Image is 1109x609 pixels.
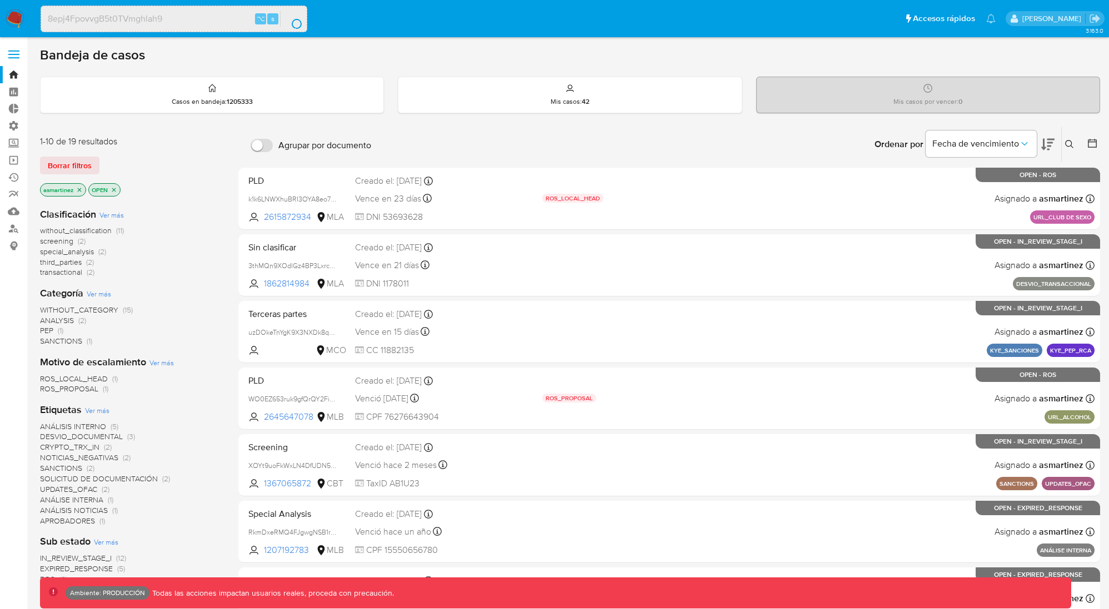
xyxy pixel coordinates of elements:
span: Accesos rápidos [913,13,975,24]
p: Ambiente: PRODUCCIÓN [70,591,145,595]
button: search-icon [280,11,303,27]
p: Todas las acciones impactan usuarios reales, proceda con precaución. [149,588,394,598]
span: ⌥ [257,13,265,24]
span: s [271,13,274,24]
a: Salir [1089,13,1101,24]
input: Buscar usuario o caso... [41,12,307,26]
p: leidy.martinez@mercadolibre.com.co [1022,13,1085,24]
a: Notificaciones [986,14,996,23]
